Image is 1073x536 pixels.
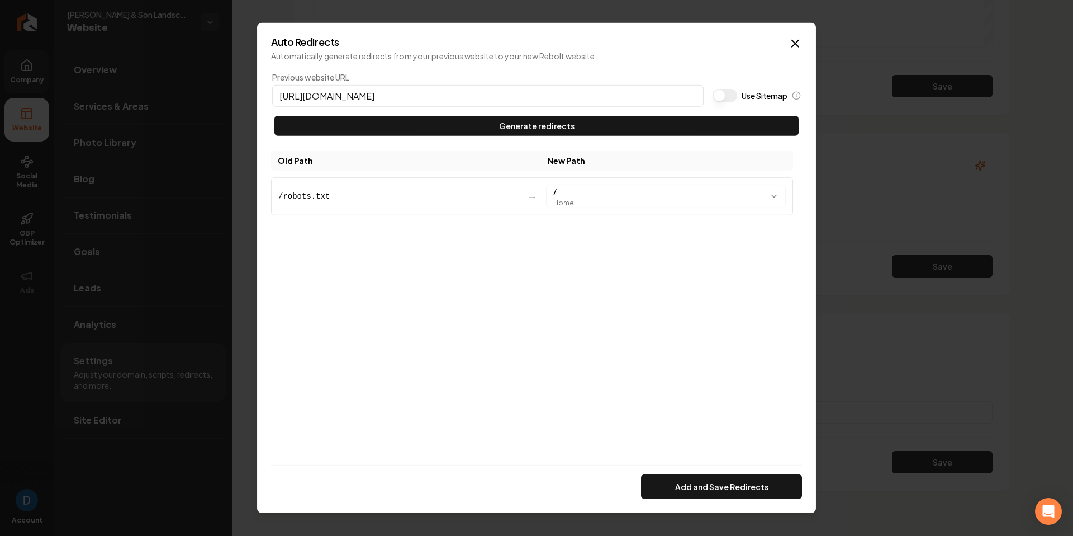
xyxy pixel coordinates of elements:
[271,50,802,62] p: Automatically generate redirects from your previous website to your new Rebolt website
[548,155,786,166] div: New Path
[742,90,787,101] label: Use Sitemap
[278,155,528,166] div: Old Path
[272,85,704,107] input: https://rebolthq.com
[527,189,537,204] span: →
[271,37,802,47] h2: Auto Redirects
[272,72,704,83] label: Previous website URL
[274,116,799,136] button: Generate redirects
[278,191,518,202] div: /robots.txt
[641,474,802,499] button: Add and Save Redirects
